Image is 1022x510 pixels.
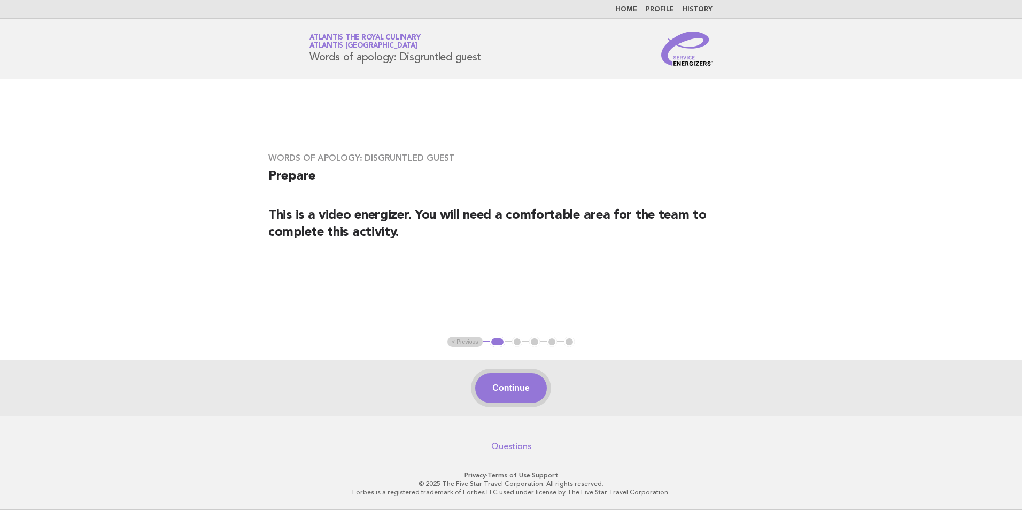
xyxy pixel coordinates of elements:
h1: Words of apology: Disgruntled guest [309,35,481,63]
a: Support [532,472,558,479]
a: Profile [646,6,674,13]
a: History [683,6,713,13]
a: Questions [491,441,531,452]
a: Home [616,6,637,13]
p: · · [184,471,838,480]
img: Service Energizers [661,32,713,66]
p: Forbes is a registered trademark of Forbes LLC used under license by The Five Star Travel Corpora... [184,488,838,497]
a: Terms of Use [487,472,530,479]
h2: Prepare [268,168,754,194]
h2: This is a video energizer. You will need a comfortable area for the team to complete this activity. [268,207,754,250]
span: Atlantis [GEOGRAPHIC_DATA] [309,43,417,50]
h3: Words of apology: Disgruntled guest [268,153,754,164]
a: Privacy [464,472,486,479]
p: © 2025 The Five Star Travel Corporation. All rights reserved. [184,480,838,488]
button: 1 [490,337,505,347]
a: Atlantis the Royal CulinaryAtlantis [GEOGRAPHIC_DATA] [309,34,420,49]
button: Continue [475,373,546,403]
